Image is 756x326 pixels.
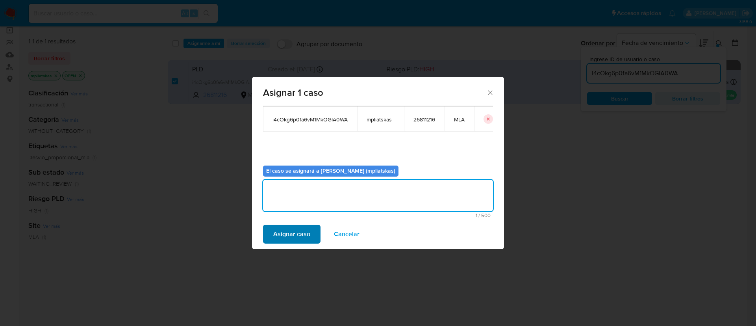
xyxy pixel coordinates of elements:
[272,116,348,123] span: i4cOkg6p0fa6vM1MkOGIA0WA
[413,116,435,123] span: 26811216
[454,116,465,123] span: MLA
[266,167,395,175] b: El caso se asignará a [PERSON_NAME] (mpliatskas)
[334,225,359,243] span: Cancelar
[273,225,310,243] span: Asignar caso
[263,225,321,244] button: Asignar caso
[265,213,491,218] span: Máximo 500 caracteres
[324,225,370,244] button: Cancelar
[252,77,504,249] div: assign-modal
[484,114,493,124] button: icon-button
[263,88,486,97] span: Asignar 1 caso
[367,116,395,123] span: mpliatskas
[486,89,493,96] button: Cerrar ventana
